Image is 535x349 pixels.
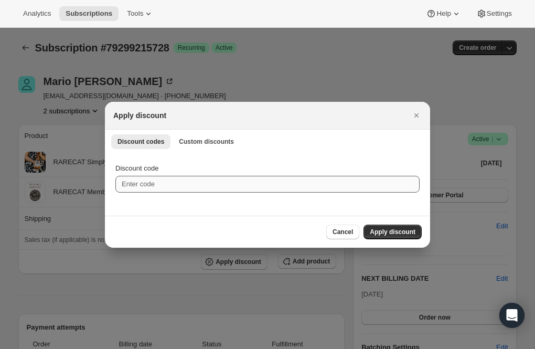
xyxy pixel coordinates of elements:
[179,138,234,146] span: Custom discounts
[326,225,359,239] button: Cancel
[370,228,415,236] span: Apply discount
[66,9,112,18] span: Subscriptions
[113,110,166,121] h2: Apply discount
[127,9,143,18] span: Tools
[409,108,424,123] button: Close
[436,9,451,18] span: Help
[17,6,57,21] button: Analytics
[420,6,467,21] button: Help
[499,303,525,328] div: Open Intercom Messenger
[173,134,240,149] button: Custom discounts
[333,228,353,236] span: Cancel
[23,9,51,18] span: Analytics
[59,6,119,21] button: Subscriptions
[117,138,164,146] span: Discount codes
[115,164,158,172] span: Discount code
[105,153,430,216] div: Discount codes
[115,176,420,193] input: Enter code
[487,9,512,18] span: Settings
[121,6,160,21] button: Tools
[111,134,170,149] button: Discount codes
[470,6,518,21] button: Settings
[363,225,422,239] button: Apply discount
